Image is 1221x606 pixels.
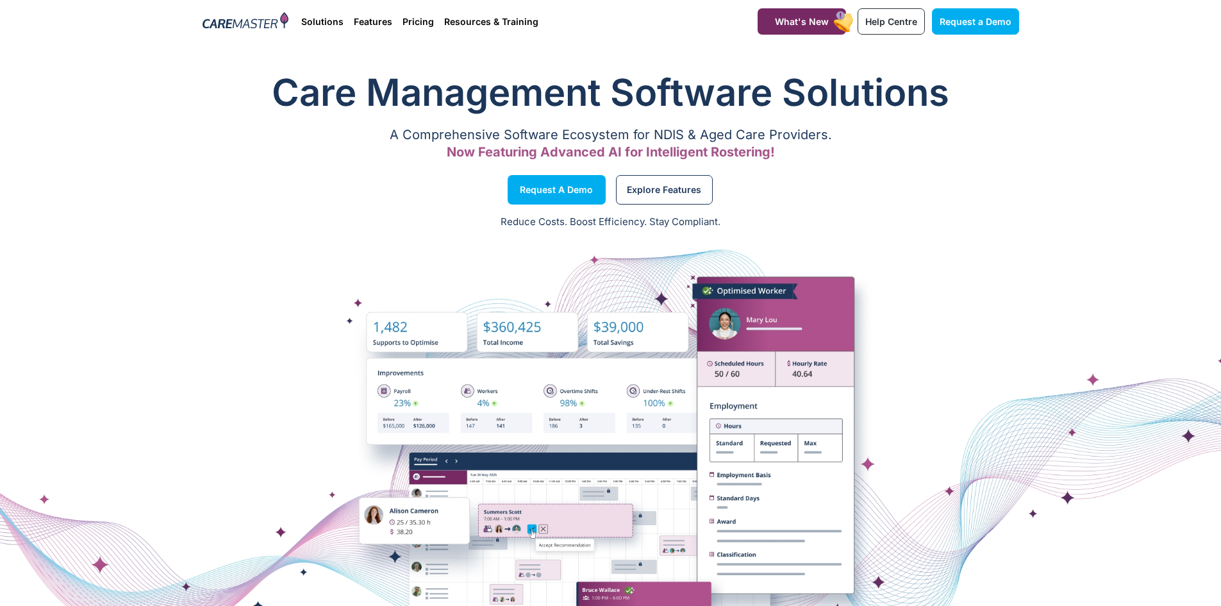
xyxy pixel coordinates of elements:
[508,175,606,205] a: Request a Demo
[940,16,1011,27] span: Request a Demo
[203,131,1019,139] p: A Comprehensive Software Ecosystem for NDIS & Aged Care Providers.
[8,215,1213,230] p: Reduce Costs. Boost Efficiency. Stay Compliant.
[758,8,846,35] a: What's New
[447,144,775,160] span: Now Featuring Advanced AI for Intelligent Rostering!
[627,187,701,193] span: Explore Features
[865,16,917,27] span: Help Centre
[775,16,829,27] span: What's New
[858,8,925,35] a: Help Centre
[932,8,1019,35] a: Request a Demo
[520,187,593,193] span: Request a Demo
[203,12,289,31] img: CareMaster Logo
[616,175,713,205] a: Explore Features
[203,67,1019,118] h1: Care Management Software Solutions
